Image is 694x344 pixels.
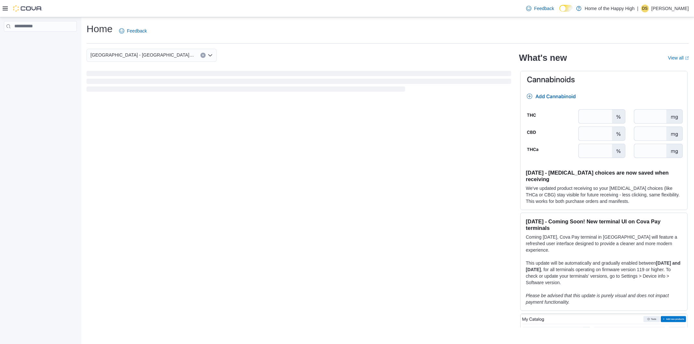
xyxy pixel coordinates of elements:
p: This update will be automatically and gradually enabled between , for all terminals operating on ... [526,260,682,286]
button: Open list of options [208,53,213,58]
h1: Home [87,22,113,35]
p: We've updated product receiving so your [MEDICAL_DATA] choices (like THCa or CBG) stay visible fo... [526,185,682,205]
p: | [637,5,638,12]
nav: Complex example [4,33,77,48]
div: Dillon Stilborn [641,5,649,12]
button: Clear input [200,53,206,58]
em: Please be advised that this update is purely visual and does not impact payment functionality. [526,293,669,305]
a: Feedback [524,2,556,15]
span: DS [642,5,648,12]
span: Feedback [127,28,147,34]
img: Cova [13,5,42,12]
h3: [DATE] - Coming Soon! New terminal UI on Cova Pay terminals [526,218,682,231]
span: Loading [87,72,511,93]
input: Dark Mode [559,5,573,12]
strong: [DATE] and [DATE] [526,260,680,272]
svg: External link [685,56,689,60]
h3: [DATE] - [MEDICAL_DATA] choices are now saved when receiving [526,169,682,182]
a: Feedback [116,24,149,37]
a: View allExternal link [668,55,689,60]
h2: What's new [519,53,567,63]
p: [PERSON_NAME] [651,5,689,12]
span: [GEOGRAPHIC_DATA] - [GEOGRAPHIC_DATA] - Fire & Flower [90,51,194,59]
span: Feedback [534,5,554,12]
p: Home of the Happy High [585,5,634,12]
p: Coming [DATE], Cova Pay terminal in [GEOGRAPHIC_DATA] will feature a refreshed user interface des... [526,234,682,253]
